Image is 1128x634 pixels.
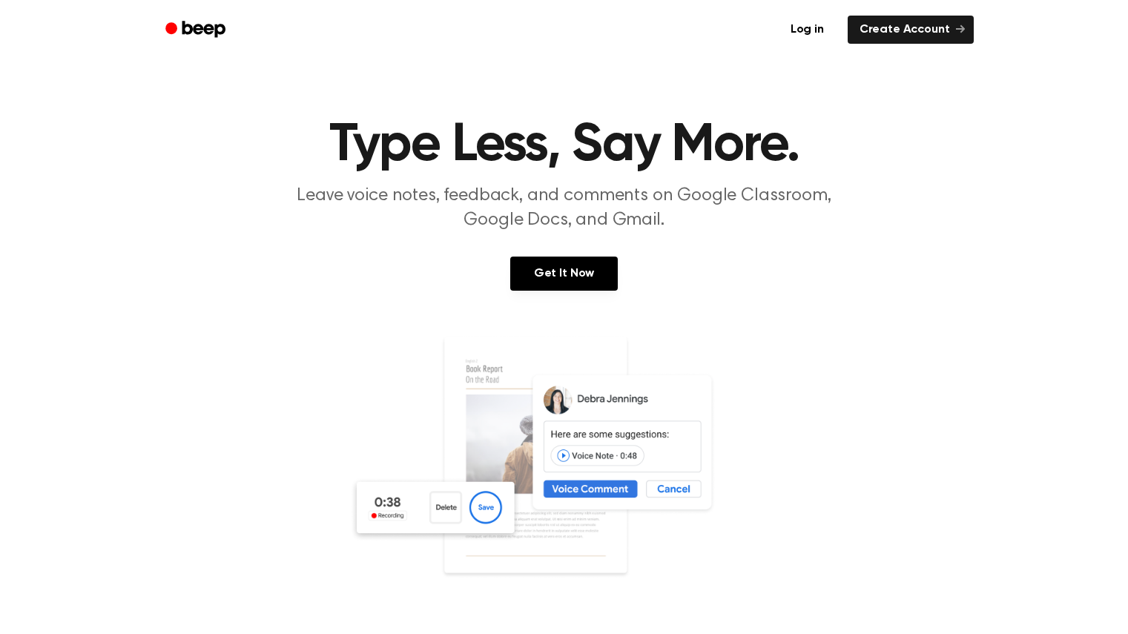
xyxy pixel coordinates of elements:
[349,335,779,620] img: Voice Comments on Docs and Recording Widget
[848,16,974,44] a: Create Account
[155,16,239,44] a: Beep
[185,119,944,172] h1: Type Less, Say More.
[510,257,618,291] a: Get It Now
[280,184,849,233] p: Leave voice notes, feedback, and comments on Google Classroom, Google Docs, and Gmail.
[776,13,839,47] a: Log in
